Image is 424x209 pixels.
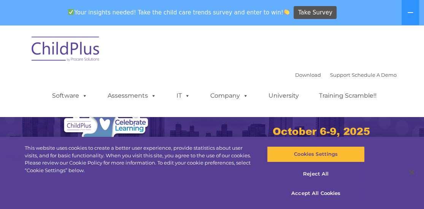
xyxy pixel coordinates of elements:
[403,164,420,180] button: Close
[169,88,198,103] a: IT
[68,9,74,15] img: ✅
[352,72,397,78] a: Schedule A Demo
[65,5,293,20] span: Your insights needed! Take the child care trends survey and enter to win!
[284,9,289,15] img: 👏
[28,31,104,69] img: ChildPlus by Procare Solutions
[100,88,164,103] a: Assessments
[203,88,256,103] a: Company
[295,72,397,78] font: |
[298,6,332,19] span: Take Survey
[311,88,384,103] a: Training Scramble!!
[295,72,321,78] a: Download
[267,185,364,201] button: Accept All Cookies
[267,146,364,162] button: Cookies Settings
[261,88,306,103] a: University
[294,6,337,19] a: Take Survey
[267,166,364,182] button: Reject All
[25,144,254,174] div: This website uses cookies to create a better user experience, provide statistics about user visit...
[330,72,350,78] a: Support
[44,88,95,103] a: Software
